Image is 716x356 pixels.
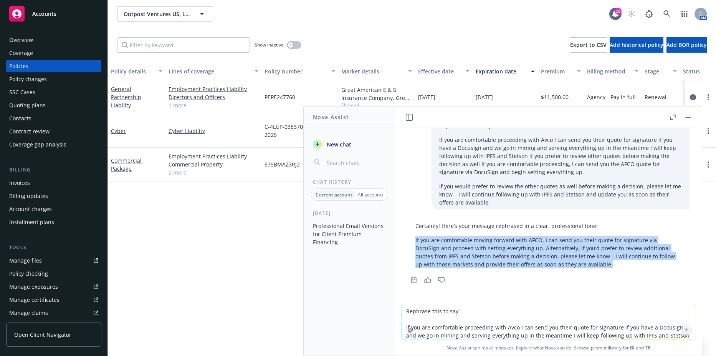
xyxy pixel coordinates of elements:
[6,47,101,59] a: Coverage
[325,140,351,148] span: New chat
[341,86,412,102] div: Great American E & S Insurance Company, Great American Insurance Group
[6,177,101,189] a: Invoices
[169,85,258,93] a: Employment Practices Liability
[645,93,666,101] span: Renewal
[313,113,349,121] h1: Nova Assist
[304,210,395,216] div: [DATE]
[169,93,258,101] a: Directors and Officers
[642,6,657,22] a: Report a Bug
[473,62,538,80] button: Expiration date
[415,62,473,80] button: Effective date
[704,160,713,169] a: more
[9,268,48,280] div: Policy checking
[9,255,42,267] div: Manage files
[666,41,707,48] span: Add BOR policy
[415,222,682,230] p: Certainly! Here’s your message rephrased in a clear, professional tone:
[704,126,713,135] a: more
[610,41,663,48] span: Add historical policy
[6,255,101,267] a: Manage files
[399,340,699,356] span: Nova Assist can make mistakes. Explore what Nova can do: Browse prompt library for and
[6,244,101,251] div: Tools
[111,85,141,109] a: General Partnership Liability
[435,274,448,285] button: Thumbs down
[9,281,58,293] div: Manage exposures
[659,6,675,22] a: Search
[418,93,435,101] span: [DATE]
[6,34,101,46] a: Overview
[111,157,142,172] a: Commercial Package
[6,73,101,85] a: Policy changes
[6,190,101,202] a: Billing updates
[587,67,630,75] div: Billing method
[358,191,384,198] p: All accounts
[642,62,680,80] button: Stage
[630,344,635,351] a: BI
[610,37,663,53] button: Add historical policy
[111,67,154,75] div: Policy details
[169,101,258,109] a: 1 more
[9,99,46,111] div: Quoting plans
[9,60,28,72] div: Policies
[310,220,389,248] button: Professional Email Versions for Client Premium Financing
[570,41,607,48] span: Export to CSV
[624,6,639,22] a: Start snowing
[341,67,403,75] div: Market details
[169,160,258,168] a: Commercial Property
[338,62,415,80] button: Market details
[9,86,35,98] div: SSC Cases
[645,344,651,351] a: TR
[6,3,101,25] a: Accounts
[255,42,284,48] span: Show inactive
[304,179,395,185] div: Chat History
[265,67,327,75] div: Policy number
[6,281,101,293] a: Manage exposures
[9,138,66,151] div: Coverage gap analysis
[9,203,52,215] div: Account charges
[9,47,33,59] div: Coverage
[439,136,682,176] p: If you are comfortable proceeding with Avco I can send you their quote for signature if you have ...
[415,236,682,268] p: If you are comfortable moving forward with AFCO, I can send you their quote for signature via Doc...
[265,160,300,168] span: 57SBMAZ3RJ2
[9,216,54,228] div: Installment plans
[310,137,389,151] button: New chat
[117,37,250,53] input: Filter by keyword...
[165,62,261,80] button: Lines of coverage
[538,62,584,80] button: Premium
[261,62,338,80] button: Policy number
[584,62,642,80] button: Billing method
[169,168,258,176] a: 2 more
[6,203,101,215] a: Account charges
[6,125,101,138] a: Contract review
[476,67,526,75] div: Expiration date
[265,93,295,101] span: PEPE247760
[541,67,572,75] div: Premium
[677,6,692,22] a: Switch app
[6,99,101,111] a: Quoting plans
[124,10,190,18] span: Outpost Ventures US, LLC
[9,112,31,125] div: Contacts
[341,102,412,108] span: Show all
[6,138,101,151] a: Coverage gap analysis
[6,166,101,174] div: Billing
[108,62,165,80] button: Policy details
[9,177,30,189] div: Invoices
[666,37,707,53] button: Add BOR policy
[418,67,461,75] div: Effective date
[9,294,60,306] div: Manage certificates
[6,60,101,72] a: Policies
[476,93,493,101] span: [DATE]
[6,112,101,125] a: Contacts
[6,294,101,306] a: Manage certificates
[6,216,101,228] a: Installment plans
[14,331,71,339] span: Open Client Navigator
[704,93,713,102] a: more
[410,276,417,283] svg: Copy to clipboard
[9,73,47,85] div: Policy changes
[541,93,569,101] span: $11,500.00
[570,37,607,53] button: Export to CSV
[111,127,126,135] a: Cyber
[587,93,636,101] span: Agency - Pay in full
[9,307,48,319] div: Manage claims
[169,127,258,135] a: Cyber Liability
